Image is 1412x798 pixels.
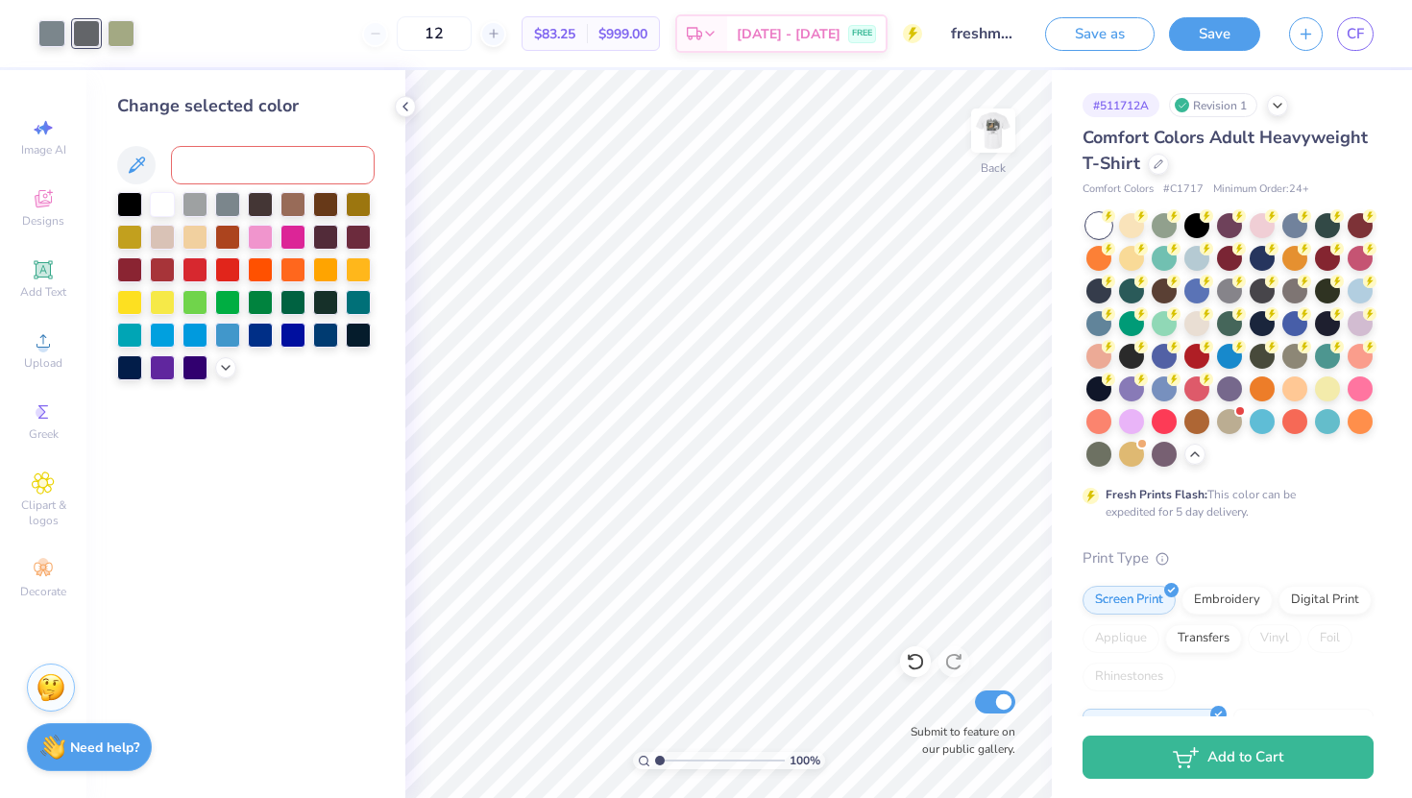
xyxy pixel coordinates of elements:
span: Comfort Colors Adult Heavyweight T-Shirt [1083,126,1368,175]
div: Back [981,159,1006,177]
span: Image AI [21,142,66,157]
div: Digital Print [1278,586,1372,615]
span: Clipart & logos [10,497,77,528]
div: # 511712A [1083,93,1159,117]
span: Greek [29,426,59,442]
span: Decorate [20,584,66,599]
div: Transfers [1165,624,1242,653]
div: Print Type [1083,547,1374,569]
span: Minimum Order: 24 + [1213,181,1309,198]
div: Screen Print [1083,586,1176,615]
span: [DATE] - [DATE] [737,24,840,44]
input: Untitled Design [937,14,1031,53]
div: Foil [1307,624,1352,653]
span: Designs [22,213,64,229]
label: Submit to feature on our public gallery. [900,723,1015,758]
div: This color can be expedited for 5 day delivery. [1106,486,1342,520]
button: Save [1169,17,1260,51]
a: CF [1337,17,1374,51]
span: 100 % [790,752,820,769]
img: Back [974,111,1012,150]
div: Revision 1 [1169,93,1257,117]
span: $999.00 [598,24,647,44]
div: Rhinestones [1083,663,1176,691]
span: Upload [24,355,62,371]
span: CF [1347,23,1364,45]
input: e.g. 7428 c [171,146,375,184]
button: Add to Cart [1083,736,1374,779]
span: Comfort Colors [1083,181,1154,198]
button: Save as [1045,17,1155,51]
span: FREE [852,27,872,40]
span: Add Text [20,284,66,300]
strong: Need help? [70,738,139,757]
strong: Fresh Prints Flash: [1106,487,1207,502]
span: $83.25 [534,24,575,44]
div: Vinyl [1248,624,1302,653]
div: Embroidery [1181,586,1273,615]
span: # C1717 [1163,181,1204,198]
input: – – [397,16,472,51]
div: Applique [1083,624,1159,653]
div: Change selected color [117,93,375,119]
